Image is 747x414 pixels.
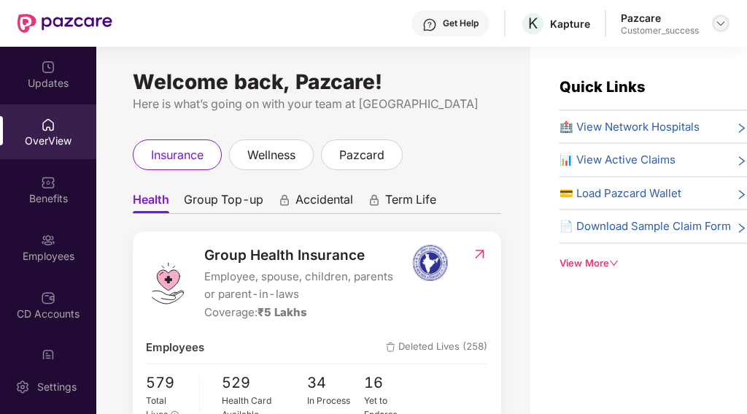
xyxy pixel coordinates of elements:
div: Coverage: [204,304,403,321]
span: 529 [222,372,307,395]
span: right [736,121,747,136]
div: Welcome back, Pazcare! [133,76,501,88]
span: Group Health Insurance [204,245,403,267]
span: wellness [247,146,295,164]
span: K [528,15,538,32]
div: animation [368,193,381,207]
span: 34 [307,372,364,395]
div: Get Help [443,18,479,29]
span: Group Top-up [184,192,263,213]
img: RedirectIcon [472,247,487,261]
span: Employees [146,339,204,356]
img: svg+xml;base64,PHN2ZyBpZD0iVXBkYXRlZCIgeG1sbnM9Imh0dHA6Ly93d3cudzMub3JnLzIwMDAvc3ZnIiB3aWR0aD0iMj... [41,60,55,74]
span: down [609,258,619,268]
span: Accidental [295,192,353,213]
img: svg+xml;base64,PHN2ZyBpZD0iU2V0dGluZy0yMHgyMCIgeG1sbnM9Imh0dHA6Ly93d3cudzMub3JnLzIwMDAvc3ZnIiB3aW... [15,380,30,394]
img: svg+xml;base64,PHN2ZyBpZD0iRHJvcGRvd24tMzJ4MzIiIHhtbG5zPSJodHRwOi8vd3d3LnczLm9yZy8yMDAwL3N2ZyIgd2... [715,18,727,29]
img: svg+xml;base64,PHN2ZyBpZD0iQ0RfQWNjb3VudHMiIGRhdGEtbmFtZT0iQ0QgQWNjb3VudHMiIHhtbG5zPSJodHRwOi8vd3... [41,291,55,305]
span: 📄 Download Sample Claim Form [560,218,731,235]
span: 16 [364,372,421,395]
img: svg+xml;base64,PHN2ZyBpZD0iQmVuZWZpdHMiIHhtbG5zPSJodHRwOi8vd3d3LnczLm9yZy8yMDAwL3N2ZyIgd2lkdGg9Ij... [41,175,55,190]
span: Term Life [385,192,436,213]
span: Health [133,192,169,213]
div: In Process [307,394,364,408]
div: Settings [33,380,81,394]
span: 🏥 View Network Hospitals [560,118,700,136]
img: svg+xml;base64,PHN2ZyBpZD0iVXBsb2FkX0xvZ3MiIGRhdGEtbmFtZT0iVXBsb2FkIExvZ3MiIHhtbG5zPSJodHRwOi8vd3... [41,348,55,363]
span: pazcard [339,146,384,164]
span: ₹5 Lakhs [258,305,307,319]
span: 579 [146,372,189,395]
span: 📊 View Active Claims [560,151,676,169]
img: insurerIcon [403,245,457,281]
div: View More [560,256,747,270]
img: svg+xml;base64,PHN2ZyBpZD0iRW1wbG95ZWVzIiB4bWxucz0iaHR0cDovL3d3dy53My5vcmcvMjAwMC9zdmciIHdpZHRoPS... [41,233,55,248]
div: Customer_success [621,25,699,37]
span: Deleted Lives (258) [386,339,487,356]
div: Here is what’s going on with your team at [GEOGRAPHIC_DATA] [133,95,501,113]
img: svg+xml;base64,PHN2ZyBpZD0iSG9tZSIgeG1sbnM9Imh0dHA6Ly93d3cudzMub3JnLzIwMDAvc3ZnIiB3aWR0aD0iMjAiIG... [41,118,55,132]
img: svg+xml;base64,PHN2ZyBpZD0iSGVscC0zMngzMiIgeG1sbnM9Imh0dHA6Ly93d3cudzMub3JnLzIwMDAvc3ZnIiB3aWR0aD... [422,18,437,32]
div: Pazcare [621,11,699,25]
div: animation [278,193,291,207]
span: right [736,154,747,169]
img: logo [146,261,190,305]
span: right [736,188,747,202]
span: Quick Links [560,78,645,96]
span: Employee, spouse, children, parents or parent-in-laws [204,268,403,302]
span: insurance [151,146,204,164]
img: deleteIcon [386,342,395,352]
div: Kapture [550,17,590,31]
span: 💳 Load Pazcard Wallet [560,185,681,202]
span: right [736,221,747,235]
img: New Pazcare Logo [18,14,112,33]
